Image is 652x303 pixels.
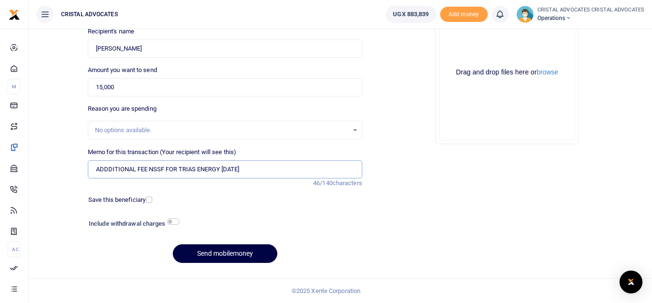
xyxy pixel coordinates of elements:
span: UGX 883,839 [393,10,429,19]
label: Memo for this transaction (Your recipient will see this) [88,147,237,157]
h6: Include withdrawal charges [89,220,175,228]
div: File Uploader [435,1,578,144]
li: Ac [8,241,21,257]
img: profile-user [516,6,534,23]
span: Operations [537,14,645,22]
div: Open Intercom Messenger [620,271,642,293]
label: Amount you want to send [88,65,157,75]
input: Enter extra information [88,160,362,178]
div: Drag and drop files here or [440,68,574,77]
span: 46/140 [313,179,333,187]
button: Send mobilemoney [173,244,277,263]
a: Add money [440,10,488,17]
span: Add money [440,7,488,22]
label: Save this beneficiary [88,195,146,205]
small: CRISTAL ADVOCATES CRISTAL ADVOCATES [537,6,645,14]
input: Loading name... [88,40,362,58]
a: UGX 883,839 [386,6,436,23]
span: characters [333,179,362,187]
div: No options available. [95,125,348,135]
img: logo-small [9,9,20,21]
li: Toup your wallet [440,7,488,22]
li: M [8,79,21,94]
button: browse [536,69,558,75]
a: logo-small logo-large logo-large [9,10,20,18]
label: Recipient's name [88,27,135,36]
input: UGX [88,78,362,96]
label: Reason you are spending [88,104,157,114]
li: Wallet ballance [382,6,440,23]
span: CRISTAL ADVOCATES [57,10,122,19]
a: profile-user CRISTAL ADVOCATES CRISTAL ADVOCATES Operations [516,6,645,23]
